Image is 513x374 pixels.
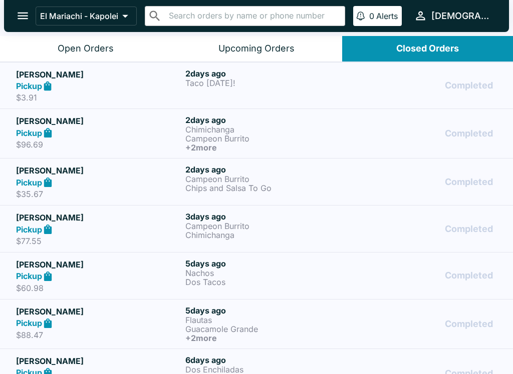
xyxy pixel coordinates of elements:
[16,330,181,340] p: $88.47
[16,189,181,199] p: $35.67
[16,92,181,102] p: $3.91
[10,3,36,28] button: open drawer
[185,183,351,192] p: Chips and Salsa To Go
[185,164,226,174] span: 2 days ago
[185,355,226,365] span: 6 days ago
[16,68,181,80] h5: [PERSON_NAME]
[36,6,137,25] button: El Mariachi - Kapolei
[16,224,42,234] strong: Pickup
[16,236,181,246] p: $77.55
[185,315,351,324] p: Flautas
[16,211,181,223] h5: [PERSON_NAME]
[16,283,181,293] p: $60.98
[16,177,42,187] strong: Pickup
[185,174,351,183] p: Campeon Burrito
[16,355,181,367] h5: [PERSON_NAME]
[16,271,42,281] strong: Pickup
[185,125,351,134] p: Chimichanga
[185,268,351,277] p: Nachos
[40,11,118,21] p: El Mariachi - Kapolei
[16,258,181,270] h5: [PERSON_NAME]
[185,211,226,221] span: 3 days ago
[185,258,226,268] span: 5 days ago
[58,43,114,54] div: Open Orders
[396,43,459,54] div: Closed Orders
[185,324,351,333] p: Guacamole Grande
[369,11,374,21] p: 0
[185,230,351,239] p: Chimichanga
[431,10,493,22] div: [DEMOGRAPHIC_DATA]
[410,5,497,26] button: [DEMOGRAPHIC_DATA]
[185,305,226,315] span: 5 days ago
[16,305,181,317] h5: [PERSON_NAME]
[16,318,42,328] strong: Pickup
[16,164,181,176] h5: [PERSON_NAME]
[16,139,181,149] p: $96.69
[376,11,398,21] p: Alerts
[185,134,351,143] p: Campeon Burrito
[16,115,181,127] h5: [PERSON_NAME]
[16,128,42,138] strong: Pickup
[185,221,351,230] p: Campeon Burrito
[185,277,351,286] p: Dos Tacos
[166,9,341,23] input: Search orders by name or phone number
[185,78,351,87] p: Taco [DATE]!
[185,68,226,78] span: 2 days ago
[185,115,226,125] span: 2 days ago
[185,333,351,342] h6: + 2 more
[185,143,351,152] h6: + 2 more
[16,81,42,91] strong: Pickup
[218,43,295,54] div: Upcoming Orders
[185,365,351,374] p: Dos Enchiladas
